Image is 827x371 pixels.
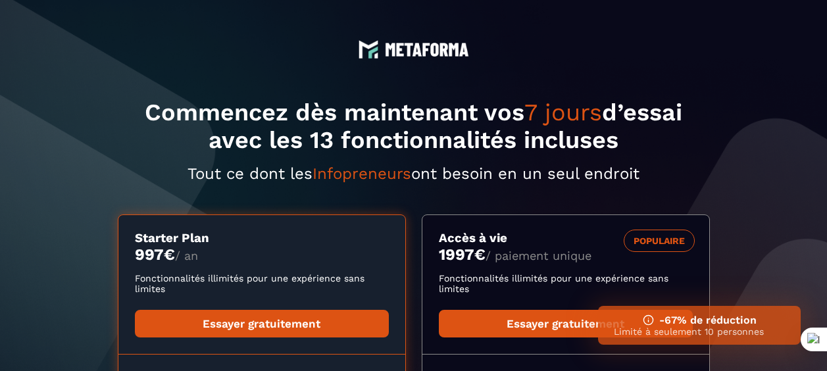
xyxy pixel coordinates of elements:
[439,273,693,294] p: Fonctionnalités illimités pour une expérience sans limites
[439,231,693,245] h3: Accès à vie
[624,230,695,252] div: POPULAIRE
[359,39,378,59] img: logo
[118,99,710,154] h1: Commencez dès maintenant vos d’essai avec les 13 fonctionnalités incluses
[474,245,486,264] currency: €
[643,314,654,326] img: ifno
[135,273,389,294] p: Fonctionnalités illimités pour une expérience sans limites
[439,310,693,337] a: Essayer gratuitement
[118,164,710,183] p: Tout ce dont les ont besoin en un seul endroit
[614,326,785,337] p: Limité à seulement 10 personnes
[486,249,591,262] span: / paiement unique
[135,245,175,264] money: 997
[614,314,785,326] h3: -67% de réduction
[524,99,602,126] span: 7 jours
[313,164,411,183] span: Infopreneurs
[135,310,389,337] a: Essayer gratuitement
[439,245,486,264] money: 1997
[385,43,469,57] img: logo
[135,231,389,245] h3: Starter Plan
[175,249,198,262] span: / an
[164,245,175,264] currency: €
